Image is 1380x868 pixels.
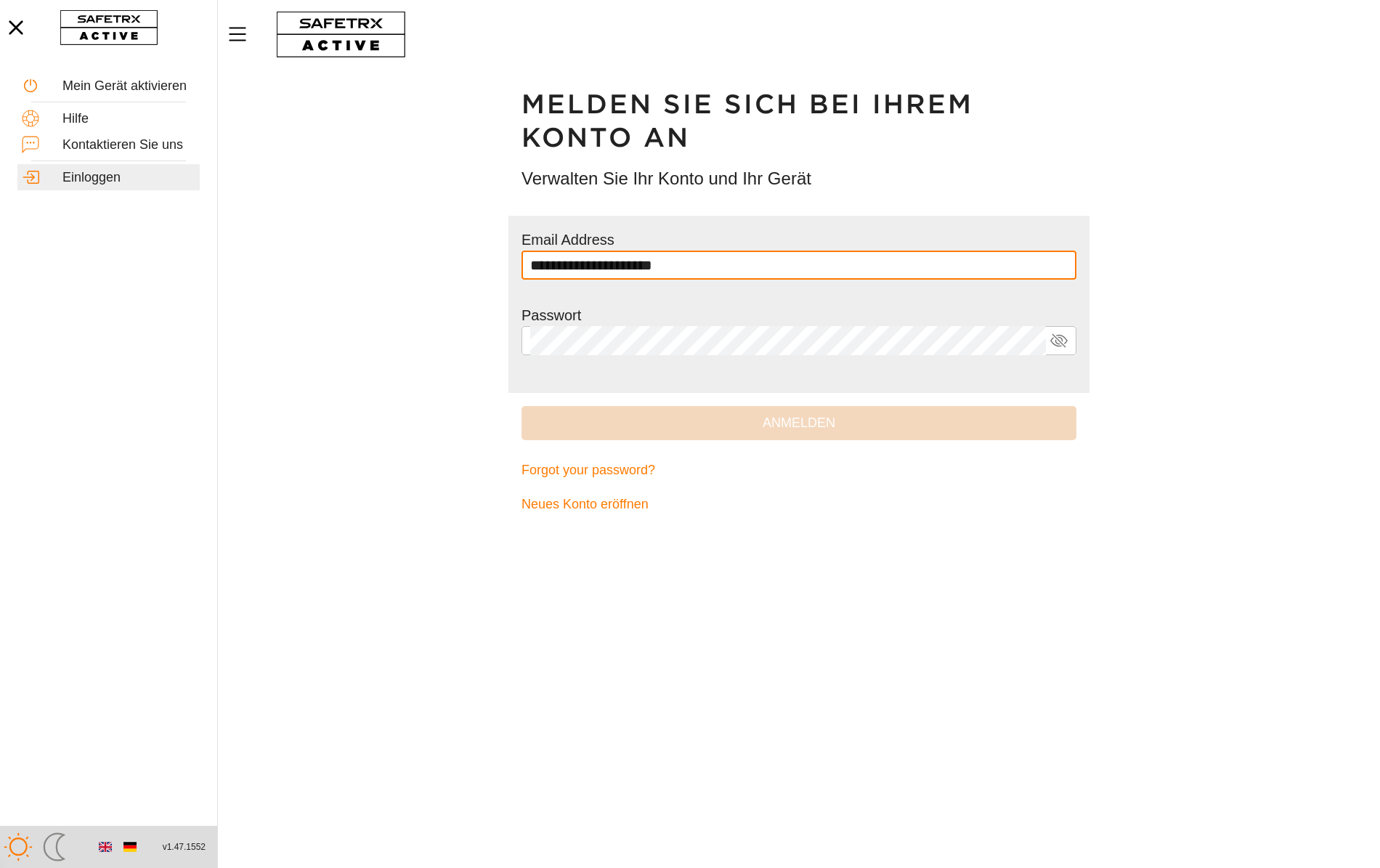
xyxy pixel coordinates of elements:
[521,232,614,248] label: Email Address
[521,453,1076,487] a: Forgot your password?
[4,832,33,861] img: ModeLight.svg
[62,170,195,186] div: Einloggen
[521,88,1076,155] h1: Melden Sie sich bei Ihrem Konto an
[22,110,39,127] img: Help.svg
[118,835,142,859] button: German
[62,111,195,127] div: Hilfe
[225,19,261,49] button: MenÜ
[93,835,118,859] button: English
[123,840,137,853] img: de.svg
[521,406,1076,440] button: Anmelden
[533,412,1065,434] span: Anmelden
[521,459,655,482] span: Forgot your password?
[40,832,69,861] img: ModeDark.svg
[22,136,39,153] img: ContactUs.svg
[521,307,581,323] label: Passwort
[99,840,112,853] img: en.svg
[521,493,649,516] span: Neues Konto eröffnen
[163,840,206,855] span: v1.47.1552
[62,78,195,94] div: Mein Gerät aktivieren
[62,137,195,153] div: Kontaktieren Sie uns
[521,166,1076,191] h3: Verwalten Sie Ihr Konto und Ihr Gerät
[521,487,1076,522] a: Neues Konto eröffnen
[154,835,214,859] button: v1.47.1552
